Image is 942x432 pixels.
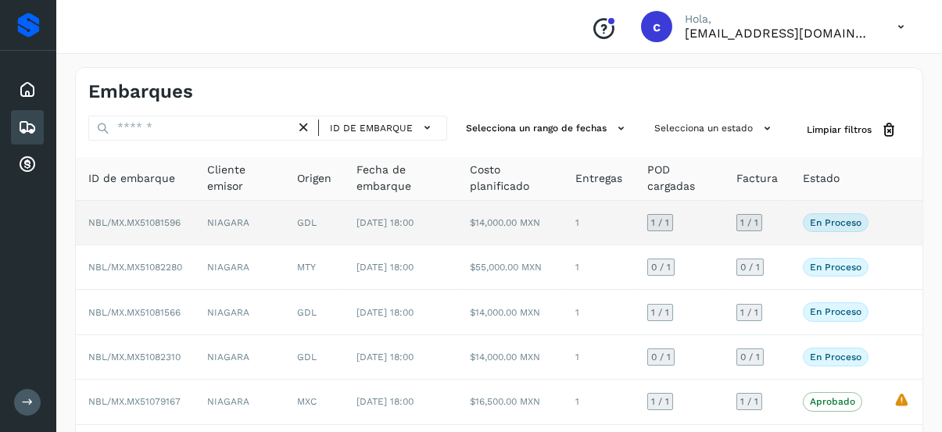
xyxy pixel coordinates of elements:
div: Embarques [11,110,44,145]
p: Aprobado [810,396,855,407]
td: MXC [285,380,344,424]
span: POD cargadas [647,162,711,195]
span: 1 / 1 [740,397,758,406]
button: Selecciona un estado [648,116,782,141]
td: 1 [563,290,635,334]
td: 1 [563,380,635,424]
button: Limpiar filtros [794,116,910,145]
td: NIAGARA [195,245,285,290]
span: 1 / 1 [651,397,669,406]
td: 1 [563,201,635,245]
td: $14,000.00 MXN [457,290,563,334]
td: GDL [285,201,344,245]
td: $14,000.00 MXN [457,335,563,380]
span: 0 / 1 [651,352,671,362]
span: Entregas [575,170,622,187]
p: cobranza1@tmartin.mx [685,26,872,41]
span: Estado [803,170,840,187]
span: ID de embarque [88,170,175,187]
span: [DATE] 18:00 [356,262,414,273]
td: GDL [285,290,344,334]
td: NIAGARA [195,201,285,245]
span: Limpiar filtros [807,123,872,137]
span: 0 / 1 [740,262,760,272]
span: 1 / 1 [651,218,669,227]
span: Origen [297,170,331,187]
span: [DATE] 18:00 [356,396,414,407]
span: 1 / 1 [651,308,669,317]
span: [DATE] 18:00 [356,352,414,362]
td: $55,000.00 MXN [457,245,563,290]
td: MTY [285,245,344,290]
td: GDL [285,335,344,380]
button: Selecciona un rango de fechas [460,116,636,141]
td: NIAGARA [195,380,285,424]
h4: Embarques [88,80,193,103]
td: $14,000.00 MXN [457,201,563,245]
div: Inicio [11,73,44,107]
td: $16,500.00 MXN [457,380,563,424]
span: Cliente emisor [207,162,272,195]
span: 1 / 1 [740,218,758,227]
span: [DATE] 18:00 [356,307,414,318]
p: Hola, [685,12,872,26]
span: Fecha de embarque [356,162,445,195]
span: 0 / 1 [651,262,671,272]
td: NIAGARA [195,335,285,380]
span: [DATE] 18:00 [356,217,414,228]
span: NBL/MX.MX51081596 [88,217,181,228]
span: NBL/MX.MX51079167 [88,396,181,407]
td: 1 [563,335,635,380]
span: NBL/MX.MX51082310 [88,352,181,362]
td: 1 [563,245,635,290]
span: Factura [736,170,778,187]
span: NBL/MX.MX51081566 [88,307,181,318]
button: ID de embarque [325,116,440,139]
p: En proceso [810,352,861,362]
span: Costo planificado [470,162,550,195]
span: 1 / 1 [740,308,758,317]
p: En proceso [810,306,861,317]
span: ID de embarque [330,121,413,135]
div: Cuentas por cobrar [11,148,44,182]
td: NIAGARA [195,290,285,334]
p: En proceso [810,262,861,273]
p: En proceso [810,217,861,228]
span: 0 / 1 [740,352,760,362]
span: NBL/MX.MX51082280 [88,262,182,273]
